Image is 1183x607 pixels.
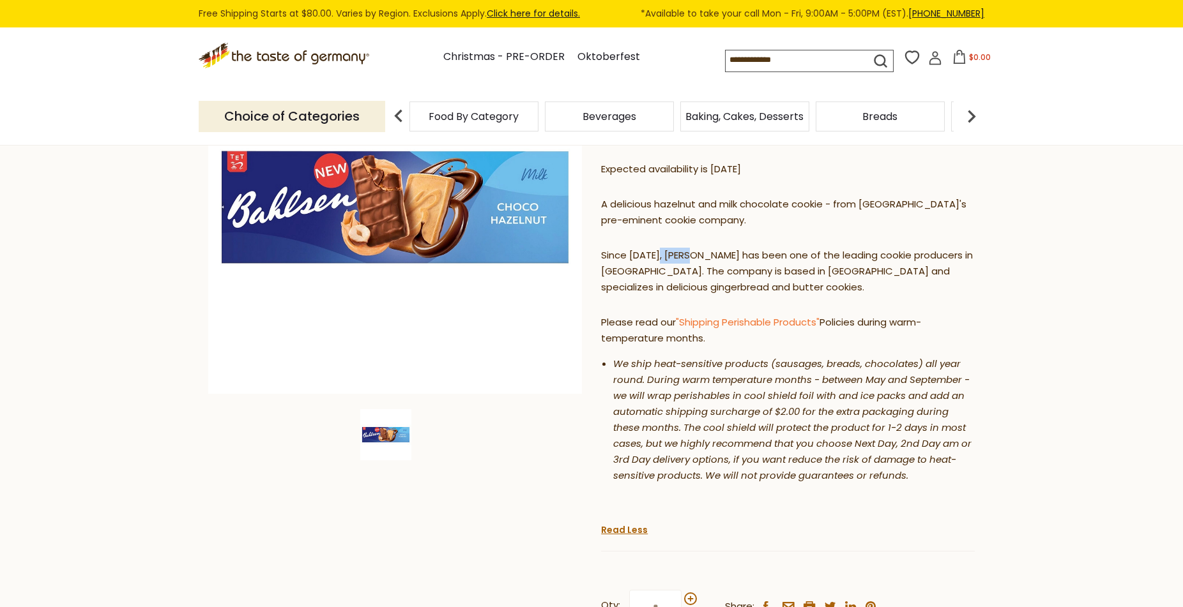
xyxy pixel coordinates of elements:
[969,52,991,63] span: $0.00
[487,7,580,20] a: Click here for details.
[583,112,636,121] a: Beverages
[360,409,411,460] img: Bahlsen Milk Chocolate Hazelnut Cookie Box
[959,103,984,129] img: next arrow
[676,315,820,329] a: "Shipping Perishable Products"
[443,49,565,66] a: Christmas - PRE-ORDER
[862,112,897,121] a: Breads
[641,6,984,21] span: *Available to take your call Mon - Fri, 9:00AM - 5:00PM (EST).
[613,357,972,482] em: We ship heat-sensitive products (sausages, breads, chocolates) all year round. During warm temper...
[908,7,984,20] a: [PHONE_NUMBER]
[685,112,804,121] a: Baking, Cakes, Desserts
[386,103,411,129] img: previous arrow
[652,135,708,147] span: ( )
[208,20,582,394] img: Bahlsen Milk Chocolate Hazelnut Cookie Box
[601,197,975,229] p: A delicious hazelnut and milk chocolate cookie - from [GEOGRAPHIC_DATA]'s pre-eminent cookie comp...
[601,161,975,177] p: Expected availability is [DATE]
[429,112,519,121] a: Food By Category
[601,248,975,296] p: Since [DATE], [PERSON_NAME] has been one of the leading cookie producers in [GEOGRAPHIC_DATA]. Th...
[945,50,999,69] button: $0.00
[601,315,975,347] p: Please read our Policies during warm-temperature months.
[199,6,984,21] div: Free Shipping Starts at $80.00. Varies by Region. Exclusions Apply.
[601,523,648,536] a: Read Less
[199,101,385,132] p: Choice of Categories
[577,49,640,66] a: Oktoberfest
